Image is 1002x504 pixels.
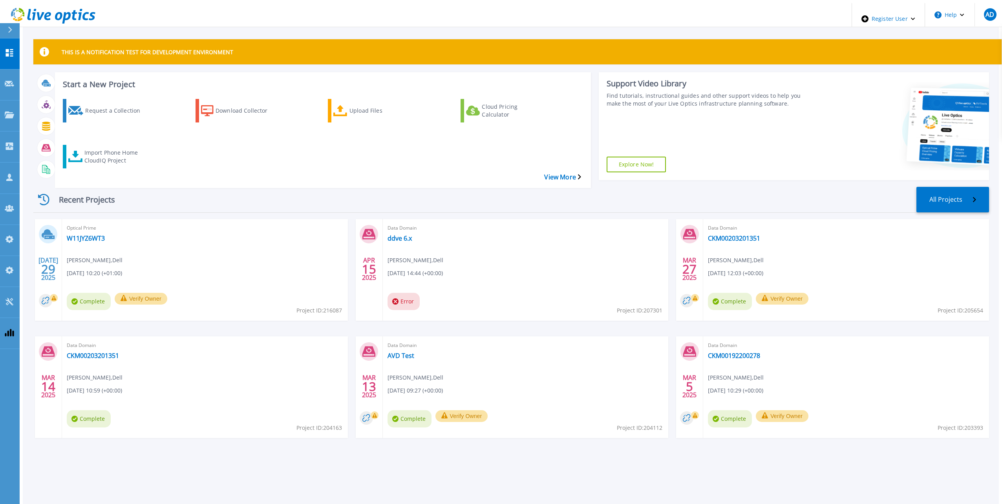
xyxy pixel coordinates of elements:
[67,373,123,382] span: [PERSON_NAME] , Dell
[67,256,123,265] span: [PERSON_NAME] , Dell
[67,293,111,310] span: Complete
[296,306,342,315] span: Project ID: 216087
[682,266,697,272] span: 27
[67,234,105,242] a: W11JYZ6WT3
[388,269,443,278] span: [DATE] 14:44 (+00:00)
[196,99,291,122] a: Download Collector
[388,234,412,242] a: ddve 6.x
[938,424,983,432] span: Project ID: 203393
[41,266,55,272] span: 29
[388,373,443,382] span: [PERSON_NAME] , Dell
[708,269,763,278] span: [DATE] 12:03 (+00:00)
[708,224,984,232] span: Data Domain
[388,341,664,350] span: Data Domain
[607,92,808,108] div: Find tutorials, instructional guides and other support videos to help you make the most of your L...
[708,341,984,350] span: Data Domain
[708,373,764,382] span: [PERSON_NAME] , Dell
[328,99,423,122] a: Upload Files
[115,293,167,305] button: Verify Owner
[67,410,111,427] span: Complete
[852,3,925,35] div: Register User
[708,256,764,265] span: [PERSON_NAME] , Dell
[482,101,545,121] div: Cloud Pricing Calculator
[708,352,760,360] a: CKM00192200278
[362,255,377,283] div: APR 2025
[617,306,662,315] span: Project ID: 207301
[708,410,752,427] span: Complete
[388,293,420,310] span: Error
[388,386,443,395] span: [DATE] 09:27 (+00:00)
[67,341,343,350] span: Data Domain
[708,293,752,310] span: Complete
[435,410,488,422] button: Verify Owner
[67,224,343,232] span: Optical Prime
[388,410,432,427] span: Complete
[63,80,581,89] h3: Start a New Project
[925,3,974,27] button: Help
[33,190,128,209] div: Recent Projects
[686,383,693,390] span: 5
[67,386,122,395] span: [DATE] 10:59 (+00:00)
[362,383,376,390] span: 13
[607,79,808,89] div: Support Video Library
[617,424,662,432] span: Project ID: 204112
[388,256,443,265] span: [PERSON_NAME] , Dell
[84,147,147,166] div: Import Phone Home CloudIQ Project
[85,101,148,121] div: Request a Collection
[362,372,377,401] div: MAR 2025
[62,48,233,56] p: THIS IS A NOTIFICATION TEST FOR DEVELOPMENT ENVIRONMENT
[41,255,56,283] div: [DATE] 2025
[682,255,697,283] div: MAR 2025
[67,352,119,360] a: CKM00203201351
[708,386,763,395] span: [DATE] 10:29 (+00:00)
[388,352,414,360] a: AVD Test
[296,424,342,432] span: Project ID: 204163
[67,269,122,278] span: [DATE] 10:20 (+01:00)
[708,234,760,242] a: CKM00203201351
[607,157,666,172] a: Explore Now!
[544,173,581,181] a: View More
[986,11,994,18] span: AD
[362,266,376,272] span: 15
[756,293,808,305] button: Verify Owner
[41,383,55,390] span: 14
[388,224,664,232] span: Data Domain
[41,372,56,401] div: MAR 2025
[349,101,412,121] div: Upload Files
[756,410,808,422] button: Verify Owner
[682,372,697,401] div: MAR 2025
[916,187,989,212] a: All Projects
[216,101,278,121] div: Download Collector
[461,99,556,122] a: Cloud Pricing Calculator
[938,306,983,315] span: Project ID: 205654
[63,99,158,122] a: Request a Collection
